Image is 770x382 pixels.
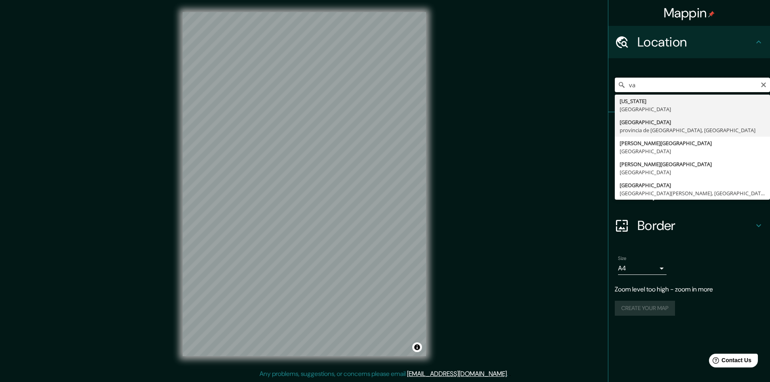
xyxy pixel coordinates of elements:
p: Any problems, suggestions, or concerns please email . [259,369,508,379]
label: Size [618,255,627,262]
div: [PERSON_NAME][GEOGRAPHIC_DATA] [620,160,765,168]
a: [EMAIL_ADDRESS][DOMAIN_NAME] [407,369,507,378]
input: Pick your city or area [615,78,770,92]
div: . [508,369,509,379]
div: Border [608,209,770,242]
canvas: Map [183,12,426,356]
div: Layout [608,177,770,209]
div: [US_STATE] [620,97,765,105]
div: A4 [618,262,667,275]
div: [PERSON_NAME][GEOGRAPHIC_DATA] [620,139,765,147]
p: Zoom level too high - zoom in more [615,285,764,294]
div: [GEOGRAPHIC_DATA] [620,118,765,126]
h4: Location [637,34,754,50]
div: Location [608,26,770,58]
button: Clear [760,80,767,88]
div: [GEOGRAPHIC_DATA] [620,147,765,155]
div: . [509,369,511,379]
h4: Layout [637,185,754,201]
button: Toggle attribution [412,342,422,352]
div: [GEOGRAPHIC_DATA] [620,105,765,113]
div: [GEOGRAPHIC_DATA] [620,168,765,176]
h4: Border [637,217,754,234]
div: Pins [608,112,770,145]
div: provincia de [GEOGRAPHIC_DATA], [GEOGRAPHIC_DATA] [620,126,765,134]
div: [GEOGRAPHIC_DATA][PERSON_NAME], [GEOGRAPHIC_DATA] [620,189,765,197]
h4: Mappin [664,5,715,21]
iframe: Help widget launcher [698,350,761,373]
div: [GEOGRAPHIC_DATA] [620,181,765,189]
div: Style [608,145,770,177]
img: pin-icon.png [708,11,715,17]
